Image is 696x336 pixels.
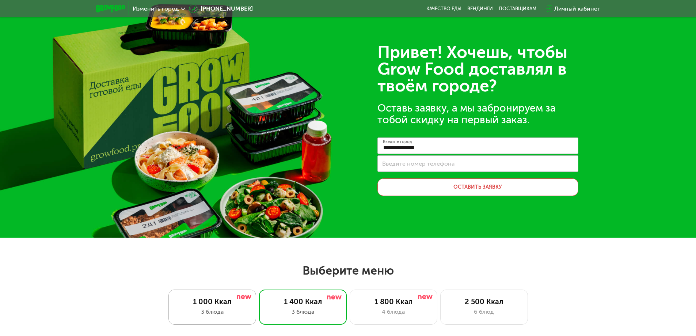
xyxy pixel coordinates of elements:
[383,140,412,144] label: Введите город
[448,307,520,316] div: 6 блюд
[267,307,339,316] div: 3 блюда
[133,6,179,12] span: Изменить город
[382,162,455,166] label: Введите номер телефона
[357,297,430,306] div: 1 800 Ккал
[176,297,248,306] div: 1 000 Ккал
[176,307,248,316] div: 3 блюда
[377,44,578,94] div: Привет! Хочешь, чтобы Grow Food доставлял в твоём городе?
[23,263,673,278] h2: Выберите меню
[267,297,339,306] div: 1 400 Ккал
[499,6,536,12] div: поставщикам
[377,178,578,196] button: Оставить заявку
[467,6,493,12] a: Вендинги
[189,4,253,13] a: [PHONE_NUMBER]
[377,102,578,126] div: Оставь заявку, а мы забронируем за тобой скидку на первый заказ.
[426,6,461,12] a: Качество еды
[554,4,600,13] div: Личный кабинет
[357,307,430,316] div: 4 блюда
[448,297,520,306] div: 2 500 Ккал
